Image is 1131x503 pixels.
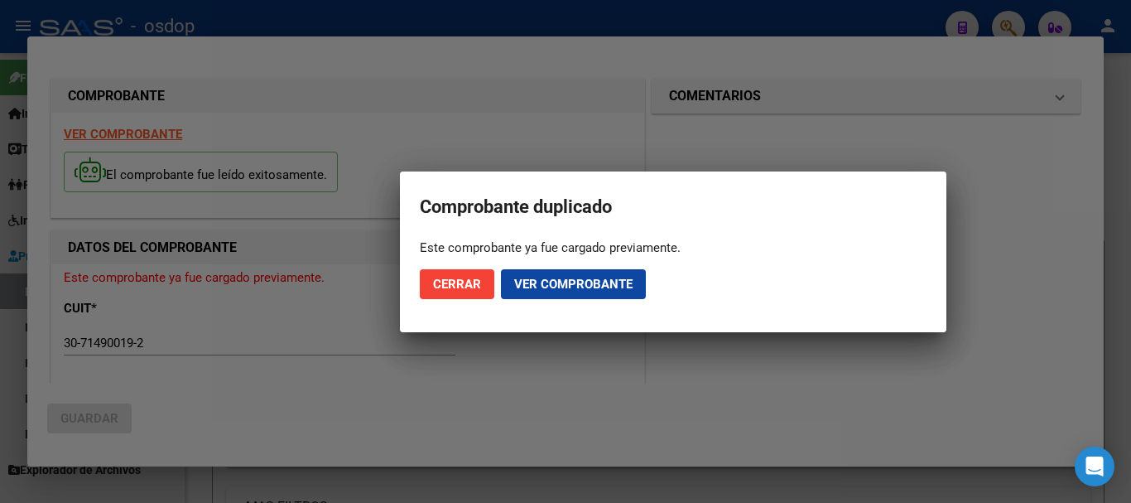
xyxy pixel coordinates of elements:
[501,269,646,299] button: Ver comprobante
[420,239,926,256] div: Este comprobante ya fue cargado previamente.
[420,269,494,299] button: Cerrar
[1075,447,1114,486] div: Open Intercom Messenger
[514,277,633,292] span: Ver comprobante
[433,277,481,292] span: Cerrar
[420,191,926,223] h2: Comprobante duplicado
